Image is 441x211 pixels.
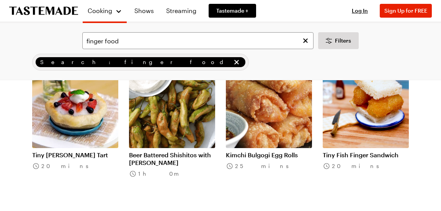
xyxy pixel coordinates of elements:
button: Cooking [87,3,122,18]
button: Sign Up for FREE [380,4,432,18]
a: Tiny [PERSON_NAME] Tart [32,151,118,159]
a: Beer Battered Shishitos with [PERSON_NAME] [129,151,215,166]
span: Cooking [88,7,112,14]
a: Kimchi Bulgogi Egg Rolls [226,151,312,159]
span: Sign Up for FREE [384,7,427,14]
a: Tastemade + [209,4,256,18]
a: Tiny Fish Finger Sandwich [323,151,409,159]
span: Search: finger food [40,58,231,66]
button: remove Search: finger food [232,58,241,66]
button: Clear search [301,36,310,45]
span: Log In [352,7,368,14]
button: Desktop filters [318,32,359,49]
span: Filters [335,37,351,45]
button: Log In [345,7,375,15]
a: To Tastemade Home Page [9,7,78,15]
span: Tastemade + [216,7,248,15]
